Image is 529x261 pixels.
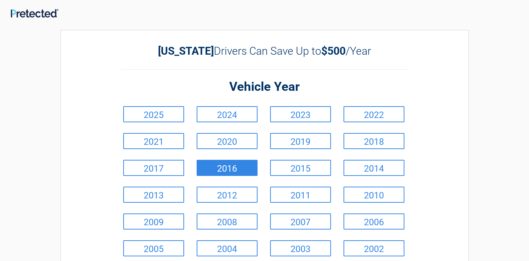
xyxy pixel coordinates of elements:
[197,187,258,203] a: 2012
[343,213,404,230] a: 2006
[270,106,331,122] a: 2023
[197,160,258,176] a: 2016
[11,9,58,18] img: Main Logo
[197,240,258,256] a: 2004
[343,160,404,176] a: 2014
[197,106,258,122] a: 2024
[343,106,404,122] a: 2022
[123,160,184,176] a: 2017
[123,187,184,203] a: 2013
[121,45,408,57] h2: Drivers Can Save Up to /Year
[270,133,331,149] a: 2019
[270,240,331,256] a: 2003
[123,106,184,122] a: 2025
[121,79,408,95] h2: Vehicle Year
[343,187,404,203] a: 2010
[123,133,184,149] a: 2021
[158,45,214,57] b: [US_STATE]
[123,213,184,230] a: 2009
[270,187,331,203] a: 2011
[270,160,331,176] a: 2015
[321,45,346,57] b: $500
[270,213,331,230] a: 2007
[343,240,404,256] a: 2002
[343,133,404,149] a: 2018
[197,213,258,230] a: 2008
[197,133,258,149] a: 2020
[123,240,184,256] a: 2005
